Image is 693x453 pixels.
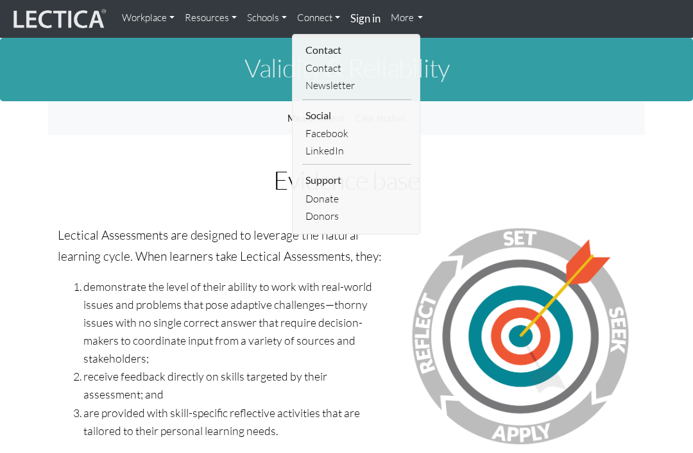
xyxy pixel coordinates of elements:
[302,40,411,60] li: Contact
[83,404,386,440] li: are provided with skill-specific reflective activities that are tailored to their personal learni...
[83,367,386,403] li: receive feedback directly on skills targeted by their assessment; and
[350,12,381,25] strong: Sign in
[292,5,345,31] a: Connect
[345,5,386,33] a: Sign in
[302,190,411,208] a: Donate
[242,5,292,31] a: Schools
[302,105,411,126] li: Social
[282,106,350,131] a: Measurement
[302,125,411,142] a: Facebook
[10,7,107,31] img: lecticalive
[302,60,411,77] a: Contact
[302,77,411,94] a: Newsletter
[302,142,411,160] a: LinkedIn
[302,208,411,225] a: Donors
[58,225,386,267] p: Lectical Assessments are designed to leverage the natural learning cycle. When learners take Lect...
[180,5,242,31] a: Resources
[406,225,635,447] img: natural learning cycle
[386,5,429,31] a: More
[117,5,180,31] a: Workplace
[302,170,411,190] li: Support
[48,54,645,82] h1: Validity & Reliability
[83,277,386,368] li: demonstrate the level of their ability to work with real-world issues and problems that pose adap...
[157,166,536,194] h1: Evidence base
